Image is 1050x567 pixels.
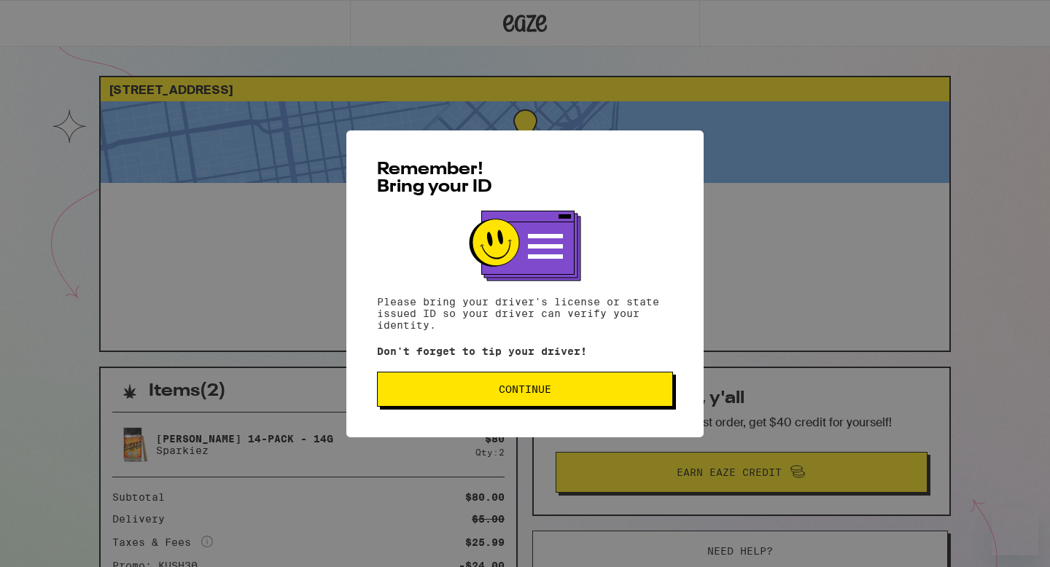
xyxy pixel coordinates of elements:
button: Continue [377,372,673,407]
p: Please bring your driver's license or state issued ID so your driver can verify your identity. [377,296,673,331]
span: Remember! Bring your ID [377,161,492,196]
iframe: Button to launch messaging window [992,509,1038,555]
p: Don't forget to tip your driver! [377,345,673,357]
span: Continue [499,384,551,394]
